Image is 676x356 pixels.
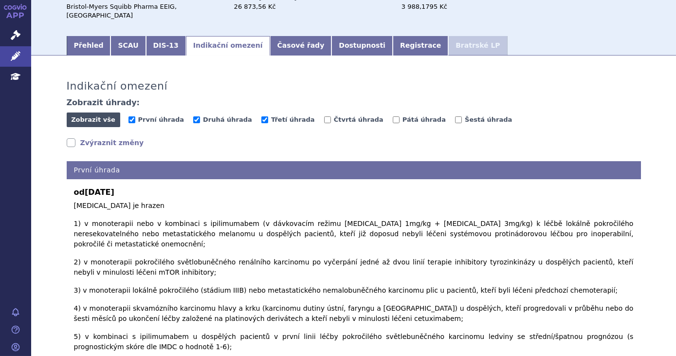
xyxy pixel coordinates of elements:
[393,36,448,56] a: Registrace
[331,36,393,56] a: Dostupnosti
[74,187,634,198] b: od
[324,116,331,123] input: Čtvrtá úhrada
[85,187,114,197] span: [DATE]
[67,112,120,127] button: Zobrazit vše
[455,116,462,123] input: Šestá úhrada
[270,36,332,56] a: Časové řady
[261,116,268,123] input: Třetí úhrada
[402,116,446,123] span: Pátá úhrada
[334,116,384,123] span: Čtvrtá úhrada
[203,116,252,123] span: Druhá úhrada
[146,36,186,56] a: DIS-13
[465,116,512,123] span: Šestá úhrada
[402,2,511,11] div: 3 988,1795 Kč
[67,80,168,93] h3: Indikační omezení
[128,116,135,123] input: První úhrada
[67,36,111,56] a: Přehled
[67,138,144,148] a: Zvýraznit změny
[138,116,184,123] span: První úhrada
[193,116,200,123] input: Druhá úhrada
[67,161,641,179] h4: První úhrada
[67,98,140,108] h4: Zobrazit úhrady:
[71,116,115,123] span: Zobrazit vše
[110,36,146,56] a: SCAU
[393,116,400,123] input: Pátá úhrada
[234,2,392,11] div: 26 873,56 Kč
[186,36,270,56] a: Indikační omezení
[271,116,315,123] span: Třetí úhrada
[67,2,225,20] div: Bristol-Myers Squibb Pharma EEIG, [GEOGRAPHIC_DATA]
